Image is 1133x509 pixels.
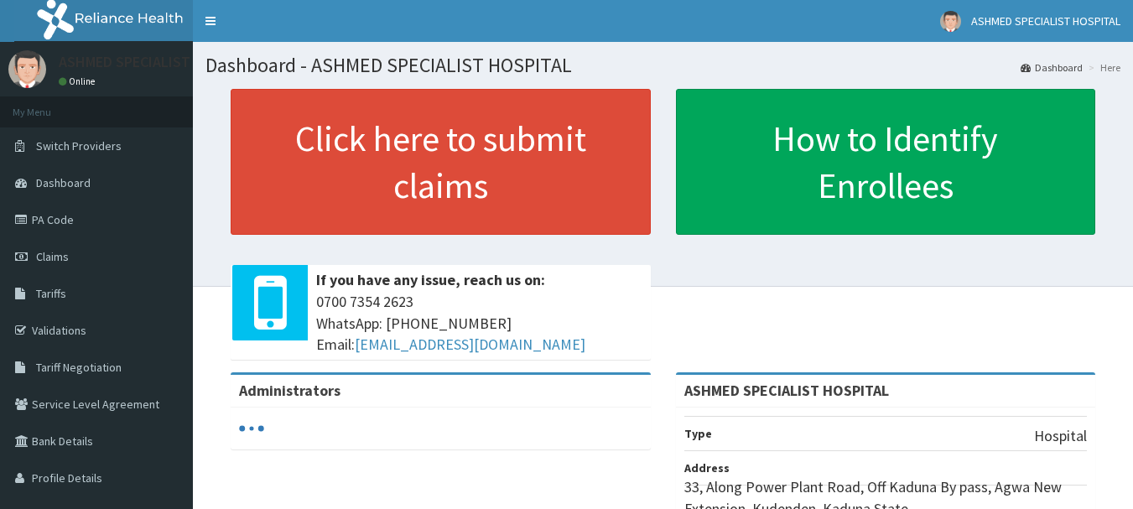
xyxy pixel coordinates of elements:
[59,55,259,70] p: ASHMED SPECIALIST HOSPITAL
[231,89,651,235] a: Click here to submit claims
[205,55,1120,76] h1: Dashboard - ASHMED SPECIALIST HOSPITAL
[239,381,340,400] b: Administrators
[940,11,961,32] img: User Image
[355,335,585,354] a: [EMAIL_ADDRESS][DOMAIN_NAME]
[239,416,264,441] svg: audio-loading
[316,270,545,289] b: If you have any issue, reach us on:
[676,89,1096,235] a: How to Identify Enrollees
[36,175,91,190] span: Dashboard
[316,291,642,356] span: 0700 7354 2623 WhatsApp: [PHONE_NUMBER] Email:
[36,138,122,153] span: Switch Providers
[684,426,712,441] b: Type
[36,360,122,375] span: Tariff Negotiation
[1034,425,1087,447] p: Hospital
[1021,60,1083,75] a: Dashboard
[684,460,730,475] b: Address
[36,249,69,264] span: Claims
[1084,60,1120,75] li: Here
[971,13,1120,29] span: ASHMED SPECIALIST HOSPITAL
[684,381,889,400] strong: ASHMED SPECIALIST HOSPITAL
[36,286,66,301] span: Tariffs
[8,50,46,88] img: User Image
[59,75,99,87] a: Online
